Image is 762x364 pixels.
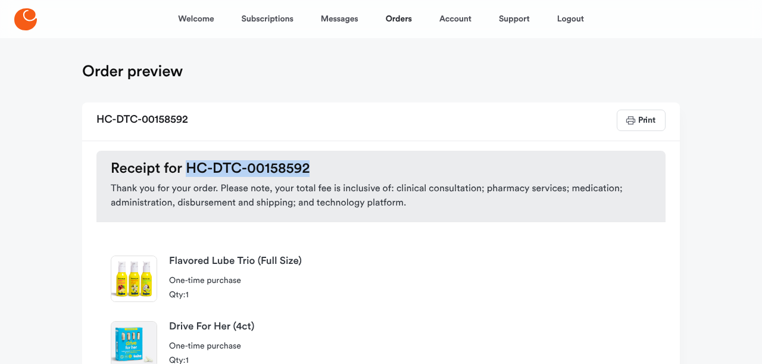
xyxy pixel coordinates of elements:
[617,110,666,131] button: Print
[169,341,651,352] p: One-time purchase
[321,5,358,33] a: Messages
[82,62,183,81] h1: Order preview
[169,256,651,266] strong: flavored lube trio (Full Size)
[557,5,584,33] a: Logout
[499,5,530,33] a: Support
[111,160,651,177] h3: Receipt for HC-DTC-00158592
[242,5,293,33] a: Subscriptions
[637,116,655,125] span: Print
[169,322,651,332] strong: Drive for her (4ct)
[439,5,471,33] a: Account
[169,290,651,301] p: Qty: 1
[111,182,651,210] span: Thank you for your order. Please note, your total fee is inclusive of: clinical consultation; pha...
[178,5,214,33] a: Welcome
[96,110,188,131] h2: HC-DTC-00158592
[169,276,651,287] p: One-time purchase
[386,5,412,33] a: Orders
